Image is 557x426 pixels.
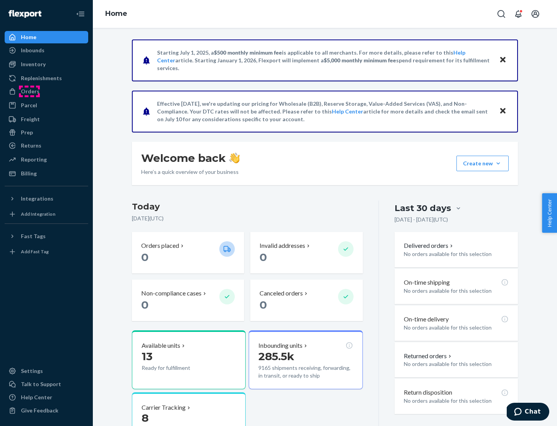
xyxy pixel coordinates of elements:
div: Home [21,33,36,41]
button: Canceled orders 0 [250,280,362,321]
span: 0 [260,251,267,264]
button: Close Navigation [73,6,88,22]
button: Open Search Box [494,6,509,22]
div: Help Center [21,393,52,401]
button: Fast Tags [5,230,88,242]
a: Help Center [5,391,88,404]
a: Orders [5,85,88,98]
div: Orders [21,88,39,95]
p: Non-compliance cases [141,289,202,298]
span: 8 [142,411,149,424]
a: Settings [5,365,88,377]
p: Return disposition [404,388,452,397]
button: Invalid addresses 0 [250,232,362,273]
a: Parcel [5,99,88,112]
p: No orders available for this selection [404,397,509,405]
div: Give Feedback [21,407,58,414]
a: Add Integration [5,208,88,220]
ol: breadcrumbs [99,3,133,25]
div: Returns [21,142,41,149]
button: Open account menu [528,6,543,22]
a: Billing [5,167,88,180]
button: Help Center [542,193,557,233]
a: Replenishments [5,72,88,84]
p: No orders available for this selection [404,324,509,332]
p: On-time shipping [404,278,450,287]
p: On-time delivery [404,315,449,324]
div: Inventory [21,60,46,68]
div: Inbounds [21,46,44,54]
span: 0 [141,251,149,264]
div: Last 30 days [395,202,451,214]
div: Billing [21,170,37,177]
p: [DATE] - [DATE] ( UTC ) [395,216,448,223]
a: Inventory [5,58,88,70]
img: Flexport logo [9,10,41,18]
span: 13 [142,350,152,363]
div: Fast Tags [21,232,46,240]
p: Invalid addresses [260,241,305,250]
p: Available units [142,341,180,350]
span: $5,000 monthly minimum fee [324,57,396,64]
span: 0 [141,298,149,311]
button: Non-compliance cases 0 [132,280,244,321]
span: 0 [260,298,267,311]
span: $500 monthly minimum fee [214,49,282,56]
a: Inbounds [5,44,88,57]
p: Starting July 1, 2025, a is applicable to all merchants. For more details, please refer to this a... [157,49,492,72]
button: Close [498,106,508,117]
p: No orders available for this selection [404,287,509,295]
div: Integrations [21,195,53,203]
button: Talk to Support [5,378,88,390]
iframe: Opens a widget where you can chat to one of our agents [507,403,549,422]
p: Inbounding units [258,341,302,350]
div: Talk to Support [21,380,61,388]
div: Parcel [21,101,37,109]
span: 285.5k [258,350,294,363]
p: Carrier Tracking [142,403,186,412]
p: 9165 shipments receiving, forwarding, in transit, or ready to ship [258,364,353,380]
button: Open notifications [511,6,526,22]
button: Close [498,55,508,66]
p: Here’s a quick overview of your business [141,168,240,176]
button: Inbounding units285.5k9165 shipments receiving, forwarding, in transit, or ready to ship [249,330,362,389]
h3: Today [132,201,363,213]
button: Returned orders [404,352,453,361]
button: Delivered orders [404,241,454,250]
a: Freight [5,113,88,125]
button: Create new [456,156,509,171]
div: Freight [21,115,40,123]
img: hand-wave emoji [229,153,240,163]
div: Settings [21,367,43,375]
div: Add Fast Tag [21,248,49,255]
a: Reporting [5,153,88,166]
p: Effective [DATE], we're updating our pricing for Wholesale (B2B), Reserve Storage, Value-Added Se... [157,100,492,123]
div: Add Integration [21,211,55,217]
p: No orders available for this selection [404,250,509,258]
a: Prep [5,126,88,139]
p: Orders placed [141,241,179,250]
button: Integrations [5,192,88,205]
p: Ready for fulfillment [142,364,213,372]
div: Reporting [21,156,47,163]
a: Add Fast Tag [5,246,88,258]
a: Home [105,9,127,18]
a: Home [5,31,88,43]
div: Prep [21,129,33,136]
button: Available units13Ready for fulfillment [132,330,246,389]
button: Give Feedback [5,404,88,417]
p: Canceled orders [260,289,303,298]
a: Help Center [332,108,363,115]
button: Orders placed 0 [132,232,244,273]
a: Returns [5,139,88,152]
p: [DATE] ( UTC ) [132,215,363,222]
div: Replenishments [21,74,62,82]
h1: Welcome back [141,151,240,165]
p: No orders available for this selection [404,360,509,368]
